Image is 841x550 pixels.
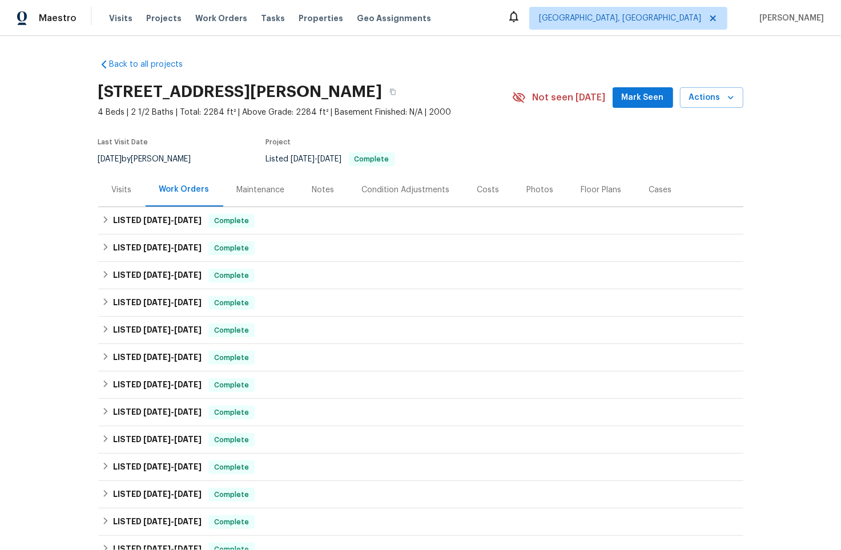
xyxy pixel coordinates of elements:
[143,216,202,224] span: -
[113,406,202,419] h6: LISTED
[143,381,171,389] span: [DATE]
[210,407,253,418] span: Complete
[383,82,403,102] button: Copy Address
[113,378,202,392] h6: LISTED
[98,155,122,163] span: [DATE]
[291,155,342,163] span: -
[98,426,743,454] div: LISTED [DATE]-[DATE]Complete
[210,325,253,336] span: Complete
[649,184,672,196] div: Cases
[159,184,210,195] div: Work Orders
[174,490,202,498] span: [DATE]
[143,298,202,306] span: -
[143,463,171,471] span: [DATE]
[622,91,664,105] span: Mark Seen
[755,13,824,24] span: [PERSON_NAME]
[98,317,743,344] div: LISTED [DATE]-[DATE]Complete
[174,435,202,443] span: [DATE]
[98,107,512,118] span: 4 Beds | 2 1/2 Baths | Total: 2284 ft² | Above Grade: 2284 ft² | Basement Finished: N/A | 2000
[362,184,450,196] div: Condition Adjustments
[98,152,205,166] div: by [PERSON_NAME]
[143,244,202,252] span: -
[113,214,202,228] h6: LISTED
[143,408,171,416] span: [DATE]
[312,184,335,196] div: Notes
[174,517,202,525] span: [DATE]
[113,433,202,447] h6: LISTED
[261,14,285,22] span: Tasks
[143,463,202,471] span: -
[291,155,315,163] span: [DATE]
[299,13,343,24] span: Properties
[237,184,285,196] div: Maintenance
[143,271,171,279] span: [DATE]
[112,184,132,196] div: Visits
[143,298,171,306] span: [DATE]
[174,353,202,361] span: [DATE]
[210,379,253,391] span: Complete
[98,344,743,371] div: LISTED [DATE]-[DATE]Complete
[113,488,202,502] h6: LISTED
[143,326,202,334] span: -
[477,184,500,196] div: Costs
[113,241,202,255] h6: LISTED
[98,399,743,426] div: LISTED [DATE]-[DATE]Complete
[210,516,253,528] span: Complete
[143,381,202,389] span: -
[143,490,171,498] span: [DATE]
[174,216,202,224] span: [DATE]
[680,87,743,108] button: Actions
[266,139,291,145] span: Project
[143,353,171,361] span: [DATE]
[210,352,253,363] span: Complete
[146,13,182,24] span: Projects
[174,298,202,306] span: [DATE]
[195,13,247,24] span: Work Orders
[174,271,202,279] span: [DATE]
[210,270,253,281] span: Complete
[210,462,253,473] span: Complete
[174,381,202,389] span: [DATE]
[143,408,202,416] span: -
[113,269,202,282] h6: LISTED
[210,297,253,309] span: Complete
[613,87,673,108] button: Mark Seen
[357,13,431,24] span: Geo Assignments
[689,91,734,105] span: Actions
[39,13,77,24] span: Maestro
[210,434,253,446] span: Complete
[143,353,202,361] span: -
[174,408,202,416] span: [DATE]
[143,435,202,443] span: -
[174,463,202,471] span: [DATE]
[143,326,171,334] span: [DATE]
[318,155,342,163] span: [DATE]
[210,489,253,500] span: Complete
[98,139,148,145] span: Last Visit Date
[113,351,202,365] h6: LISTED
[143,244,171,252] span: [DATE]
[143,517,171,525] span: [DATE]
[350,156,394,163] span: Complete
[98,508,743,536] div: LISTED [DATE]-[DATE]Complete
[98,481,743,508] div: LISTED [DATE]-[DATE]Complete
[113,515,202,529] h6: LISTED
[98,371,743,399] div: LISTED [DATE]-[DATE]Complete
[143,490,202,498] span: -
[266,155,395,163] span: Listed
[113,296,202,310] h6: LISTED
[143,271,202,279] span: -
[539,13,701,24] span: [GEOGRAPHIC_DATA], [GEOGRAPHIC_DATA]
[533,92,606,103] span: Not seen [DATE]
[210,215,253,227] span: Complete
[98,289,743,317] div: LISTED [DATE]-[DATE]Complete
[98,207,743,234] div: LISTED [DATE]-[DATE]Complete
[581,184,622,196] div: Floor Plans
[143,216,171,224] span: [DATE]
[113,323,202,337] h6: LISTED
[98,262,743,289] div: LISTED [DATE]-[DATE]Complete
[98,234,743,262] div: LISTED [DATE]-[DATE]Complete
[98,86,383,98] h2: [STREET_ADDRESS][PERSON_NAME]
[98,454,743,481] div: LISTED [DATE]-[DATE]Complete
[143,517,202,525] span: -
